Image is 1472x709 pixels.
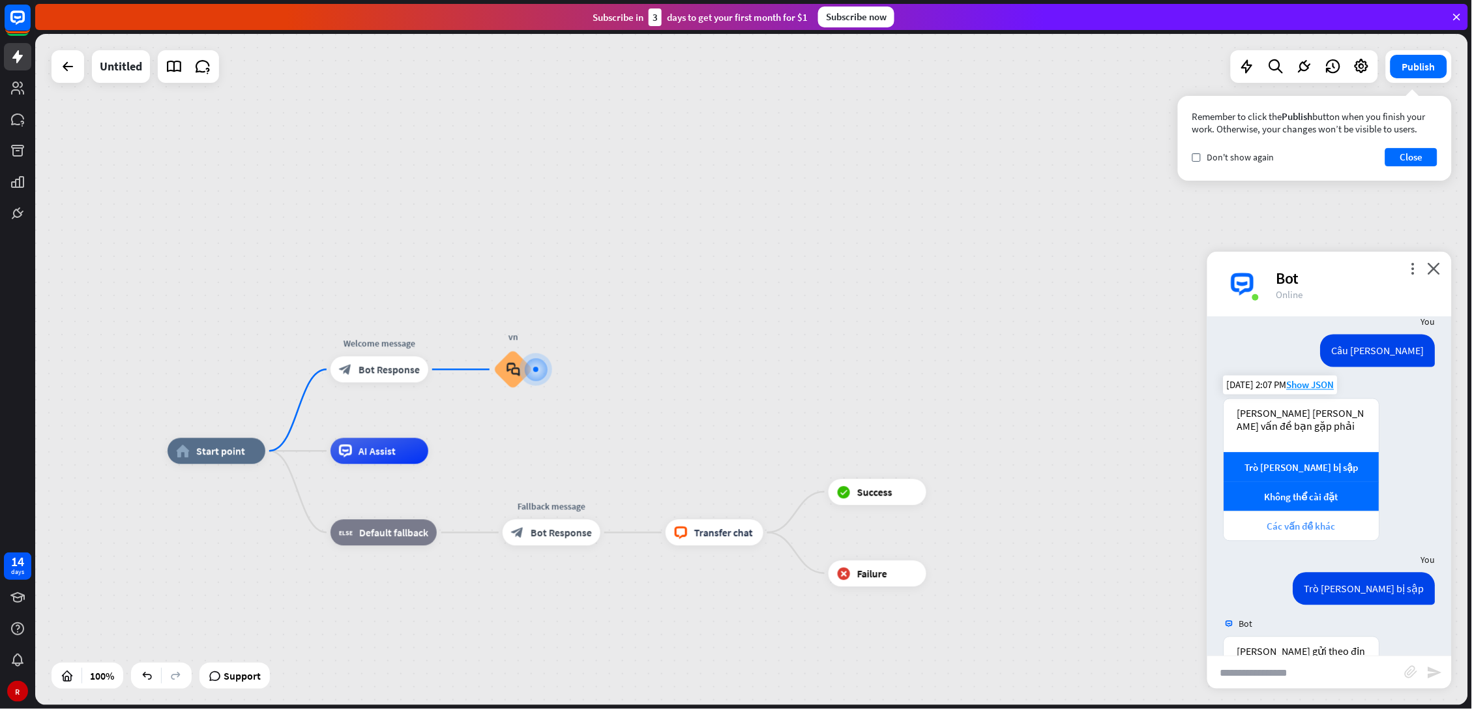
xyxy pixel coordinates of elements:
[1407,262,1419,275] i: more_vert
[1237,407,1366,433] div: [PERSON_NAME] [PERSON_NAME] vấn đề bạn gặp phải
[694,526,753,539] span: Transfer chat
[359,526,428,539] span: Default fallback
[1428,262,1441,275] i: close
[359,445,396,458] span: AI Assist
[1421,316,1435,328] span: You
[1224,376,1338,395] div: [DATE] 2:07 PM
[11,556,24,567] div: 14
[1207,151,1274,163] span: Don't show again
[224,665,261,686] span: Support
[321,337,438,350] div: Welcome message
[1391,55,1447,78] button: Publish
[10,5,50,44] button: Open LiveChat chat widget
[100,50,142,83] div: Untitled
[837,567,851,580] i: block_failure
[1287,379,1334,391] span: Show JSON
[1282,110,1313,123] span: Publish
[4,552,31,580] a: 14 days
[493,500,610,513] div: Fallback message
[857,485,892,498] span: Success
[1427,665,1443,680] i: send
[1231,520,1373,533] div: Các vấn đề khác
[1192,110,1437,135] div: Remember to click the button when you finish your work. Otherwise, your changes won’t be visible ...
[339,526,353,539] i: block_fallback
[649,8,662,26] div: 3
[11,567,24,577] div: days
[1405,665,1418,678] i: block_attachment
[1231,462,1373,474] div: Trò [PERSON_NAME] bị sập
[1421,554,1435,566] span: You
[176,445,190,458] i: home_2
[86,665,118,686] div: 100%
[674,526,688,539] i: block_livechat
[359,363,420,376] span: Bot Response
[196,445,245,458] span: Start point
[507,363,520,377] i: block_faq
[1239,618,1253,630] span: Bot
[511,526,524,539] i: block_bot_response
[857,567,887,580] span: Failure
[1293,573,1435,605] div: Trò [PERSON_NAME] bị sập
[339,363,352,376] i: block_bot_response
[531,526,592,539] span: Bot Response
[593,8,808,26] div: Subscribe in days to get your first month for $1
[1276,288,1436,301] div: Online
[484,331,542,344] div: vn
[837,485,851,498] i: block_success
[1385,148,1437,166] button: Close
[1231,491,1373,504] div: Không thể cài đặt
[1321,335,1435,367] div: Câu [PERSON_NAME]
[818,7,894,27] div: Subscribe now
[1276,268,1436,288] div: Bot
[7,681,28,702] div: R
